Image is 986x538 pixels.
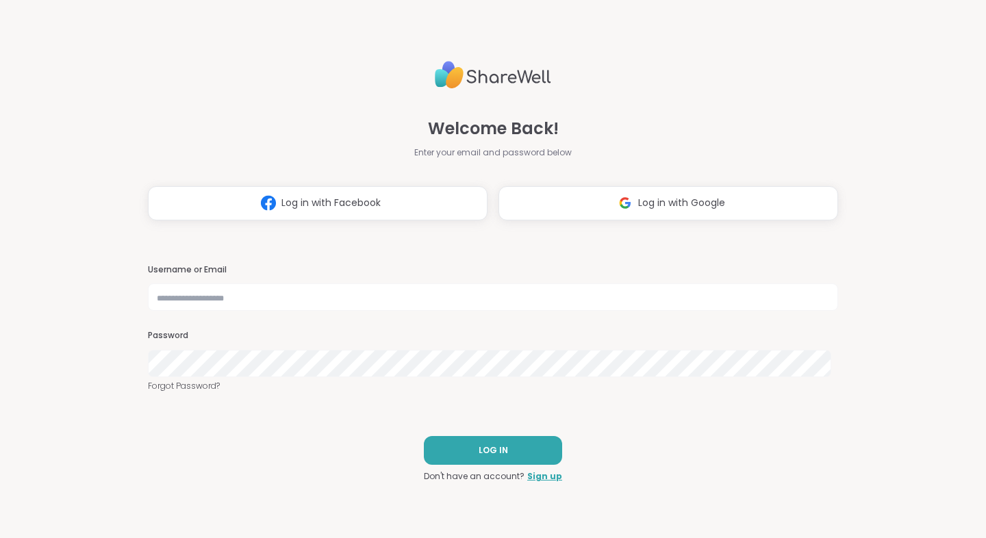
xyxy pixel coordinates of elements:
span: Log in with Facebook [281,196,381,210]
span: Log in with Google [638,196,725,210]
span: Don't have an account? [424,470,524,483]
span: LOG IN [479,444,508,457]
img: ShareWell Logo [435,55,551,94]
a: Sign up [527,470,562,483]
button: Log in with Google [498,186,838,220]
a: Forgot Password? [148,380,838,392]
h3: Username or Email [148,264,838,276]
img: ShareWell Logomark [612,190,638,216]
span: Enter your email and password below [414,146,572,159]
h3: Password [148,330,838,342]
span: Welcome Back! [428,116,559,141]
button: Log in with Facebook [148,186,488,220]
button: LOG IN [424,436,562,465]
img: ShareWell Logomark [255,190,281,216]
